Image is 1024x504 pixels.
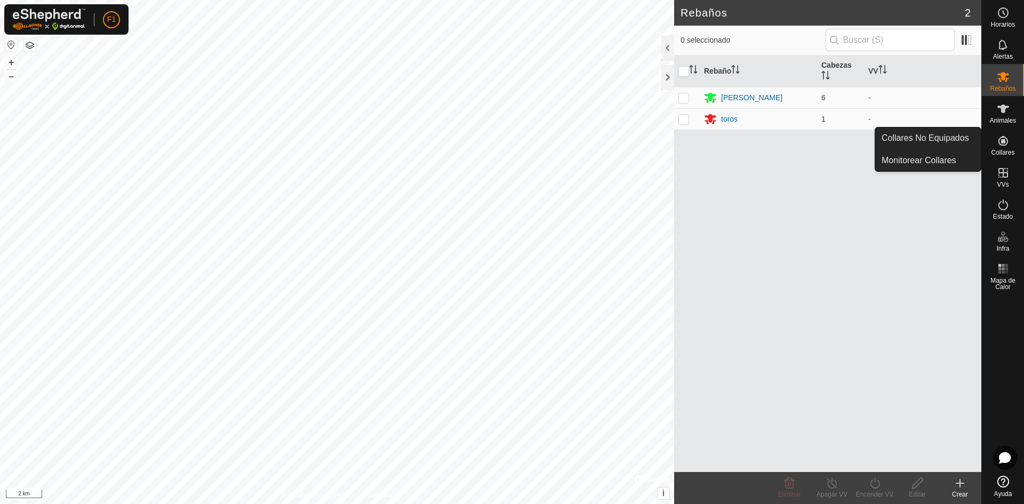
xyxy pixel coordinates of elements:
[721,92,782,103] div: [PERSON_NAME]
[997,181,1009,188] span: VVs
[356,490,392,500] a: Contáctenos
[985,277,1021,290] span: Mapa de Calor
[993,53,1013,60] span: Alertas
[864,55,981,87] th: VV
[965,5,971,21] span: 2
[875,150,981,171] a: Monitorear Collares
[990,85,1015,92] span: Rebaños
[821,73,830,81] p-sorticon: Activar para ordenar
[853,490,896,499] div: Encender VV
[13,9,85,30] img: Logo Gallagher
[993,213,1013,220] span: Estado
[864,87,981,108] td: -
[875,127,981,149] a: Collares No Equipados
[731,67,740,75] p-sorticon: Activar para ordenar
[681,6,965,19] h2: Rebaños
[896,490,939,499] div: Editar
[700,55,817,87] th: Rebaño
[821,115,826,123] span: 1
[994,491,1012,497] span: Ayuda
[681,35,826,46] span: 0 seleccionado
[990,117,1016,124] span: Animales
[811,490,853,499] div: Apagar VV
[658,487,669,499] button: i
[996,245,1009,252] span: Infra
[864,108,981,130] td: -
[662,489,665,498] span: i
[939,490,981,499] div: Crear
[23,39,36,52] button: Capas del Mapa
[721,114,738,125] div: toros
[107,14,116,25] span: F1
[5,56,18,69] button: +
[882,154,956,167] span: Monitorear Collares
[982,471,1024,501] a: Ayuda
[821,93,826,102] span: 6
[826,29,955,51] input: Buscar (S)
[817,55,864,87] th: Cabezas
[5,70,18,83] button: –
[778,491,801,498] span: Eliminar
[991,21,1015,28] span: Horarios
[878,67,887,75] p-sorticon: Activar para ordenar
[5,38,18,51] button: Restablecer Mapa
[282,490,343,500] a: Política de Privacidad
[882,132,969,145] span: Collares No Equipados
[991,149,1014,156] span: Collares
[689,67,698,75] p-sorticon: Activar para ordenar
